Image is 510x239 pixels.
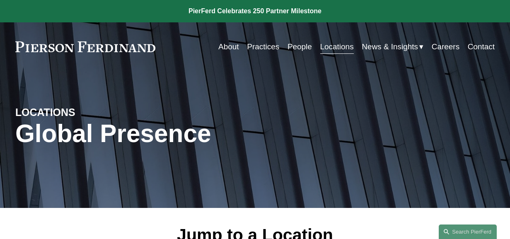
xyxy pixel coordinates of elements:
[288,39,312,55] a: People
[432,39,459,55] a: Careers
[320,39,354,55] a: Locations
[439,225,497,239] a: Search this site
[218,39,239,55] a: About
[468,39,495,55] a: Contact
[247,39,279,55] a: Practices
[362,40,418,54] span: News & Insights
[15,119,335,148] h1: Global Presence
[362,39,423,55] a: folder dropdown
[15,106,135,119] h4: LOCATIONS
